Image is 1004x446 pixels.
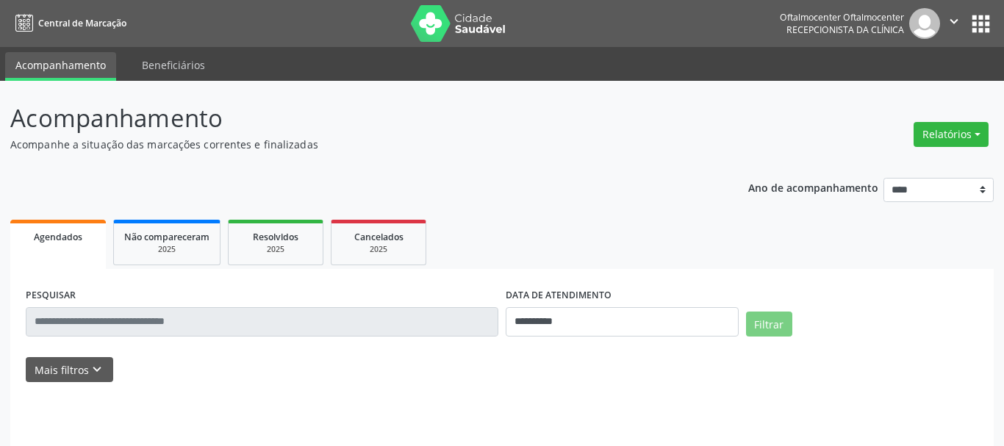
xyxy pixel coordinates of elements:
[780,11,904,24] div: Oftalmocenter Oftalmocenter
[968,11,994,37] button: apps
[26,284,76,307] label: PESQUISAR
[10,100,699,137] p: Acompanhamento
[5,52,116,81] a: Acompanhamento
[34,231,82,243] span: Agendados
[10,137,699,152] p: Acompanhe a situação das marcações correntes e finalizadas
[38,17,126,29] span: Central de Marcação
[909,8,940,39] img: img
[124,231,209,243] span: Não compareceram
[914,122,989,147] button: Relatórios
[940,8,968,39] button: 
[946,13,962,29] i: 
[10,11,126,35] a: Central de Marcação
[124,244,209,255] div: 2025
[239,244,312,255] div: 2025
[132,52,215,78] a: Beneficiários
[786,24,904,36] span: Recepcionista da clínica
[253,231,298,243] span: Resolvidos
[26,357,113,383] button: Mais filtroskeyboard_arrow_down
[89,362,105,378] i: keyboard_arrow_down
[746,312,792,337] button: Filtrar
[354,231,404,243] span: Cancelados
[342,244,415,255] div: 2025
[748,178,878,196] p: Ano de acompanhamento
[506,284,612,307] label: DATA DE ATENDIMENTO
